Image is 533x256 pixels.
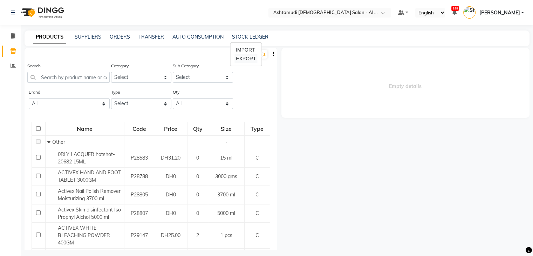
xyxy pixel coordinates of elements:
label: Type [111,89,120,95]
a: ORDERS [110,34,130,40]
span: P28788 [131,173,148,180]
span: Collapse Row [47,139,52,145]
span: Activex Nail Polish Remover Moisturizing 3700 ml [58,188,121,202]
span: ACTIVEX WHITE BLEACHING POWDER 400GM [58,225,110,246]
span: DH31.20 [161,155,180,161]
span: - [225,139,227,145]
a: AUTO CONSUMPTION [172,34,224,40]
span: DH0 [166,173,176,180]
span: DH0 [166,191,176,198]
span: C [255,191,259,198]
span: ACTIVEX HAND AND FOOT TABLET 3000GM [58,169,121,183]
span: [PERSON_NAME] [479,9,520,16]
div: Type [245,122,269,135]
a: 188 [452,9,456,16]
span: 3700 ml [217,191,235,198]
a: SUPPLIERS [75,34,101,40]
span: 5000 ml [217,210,235,216]
label: Category [111,63,129,69]
span: DH25.00 [161,232,180,238]
span: P29147 [131,232,148,238]
label: Qty [173,89,179,95]
span: 2 [196,232,199,238]
span: C [255,173,259,180]
span: Empty details [281,48,530,118]
div: Price [155,122,187,135]
a: PRODUCTS [33,31,66,43]
input: Search by product name or code [27,72,110,83]
img: Shilpa Anil [463,6,476,19]
span: 0RLY LACQUER hotshot- 20682 15ML [58,151,115,165]
span: 15 ml [220,155,232,161]
span: 1 pcs [220,232,232,238]
span: 3000 gms [215,173,237,180]
label: Sub Category [173,63,199,69]
span: 0 [196,155,199,161]
span: C [255,210,259,216]
span: P28583 [131,155,148,161]
a: TRANSFER [138,34,164,40]
span: Activex Skin disinfectant Iso Prophyl Alchol 5000 ml [58,207,121,220]
div: EXPORT [234,54,257,63]
span: 0 [196,191,199,198]
span: 0 [196,173,199,180]
span: P28807 [131,210,148,216]
span: Other [52,139,65,145]
span: C [255,232,259,238]
span: P28805 [131,191,148,198]
span: 188 [451,6,459,11]
span: DH0 [166,210,176,216]
label: Search [27,63,41,69]
span: 0 [196,210,199,216]
div: Name [46,122,124,135]
img: logo [18,3,66,22]
div: IMPORT [234,46,257,54]
a: STOCK LEDGER [232,34,268,40]
div: Size [209,122,244,135]
div: Code [125,122,153,135]
label: Brand [29,89,40,95]
span: C [255,155,259,161]
div: Qty [188,122,208,135]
